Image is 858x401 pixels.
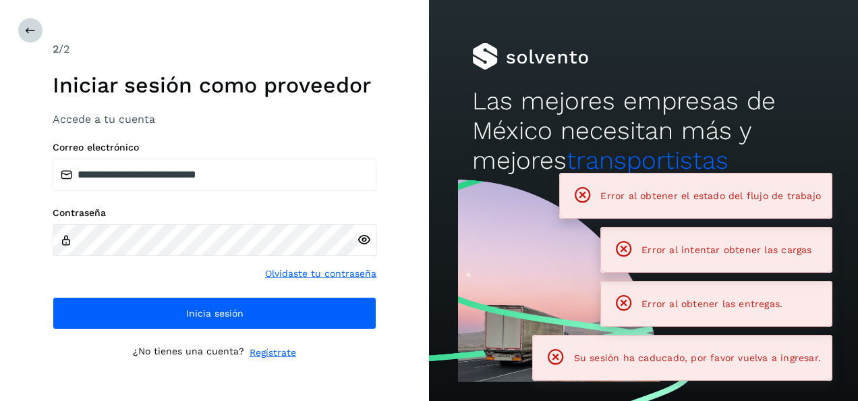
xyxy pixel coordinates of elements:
[186,309,244,318] span: Inicia sesión
[472,86,816,176] h2: Las mejores empresas de México necesitan más y mejores
[53,43,59,55] span: 2
[53,113,376,126] h3: Accede a tu cuenta
[53,72,376,98] h1: Iniciar sesión como proveedor
[567,146,728,175] span: transportistas
[600,190,821,201] span: Error al obtener el estado del flujo de trabajo
[250,346,296,360] a: Regístrate
[641,244,811,255] span: Error al intentar obtener las cargas
[641,298,782,309] span: Error al obtener las entregas.
[53,142,376,153] label: Correo electrónico
[265,267,376,281] a: Olvidaste tu contraseña
[574,352,821,363] span: Su sesión ha caducado, por favor vuelva a ingresar.
[53,207,376,219] label: Contraseña
[53,41,376,57] div: /2
[53,297,376,329] button: Inicia sesión
[133,346,244,360] p: ¿No tienes una cuenta?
